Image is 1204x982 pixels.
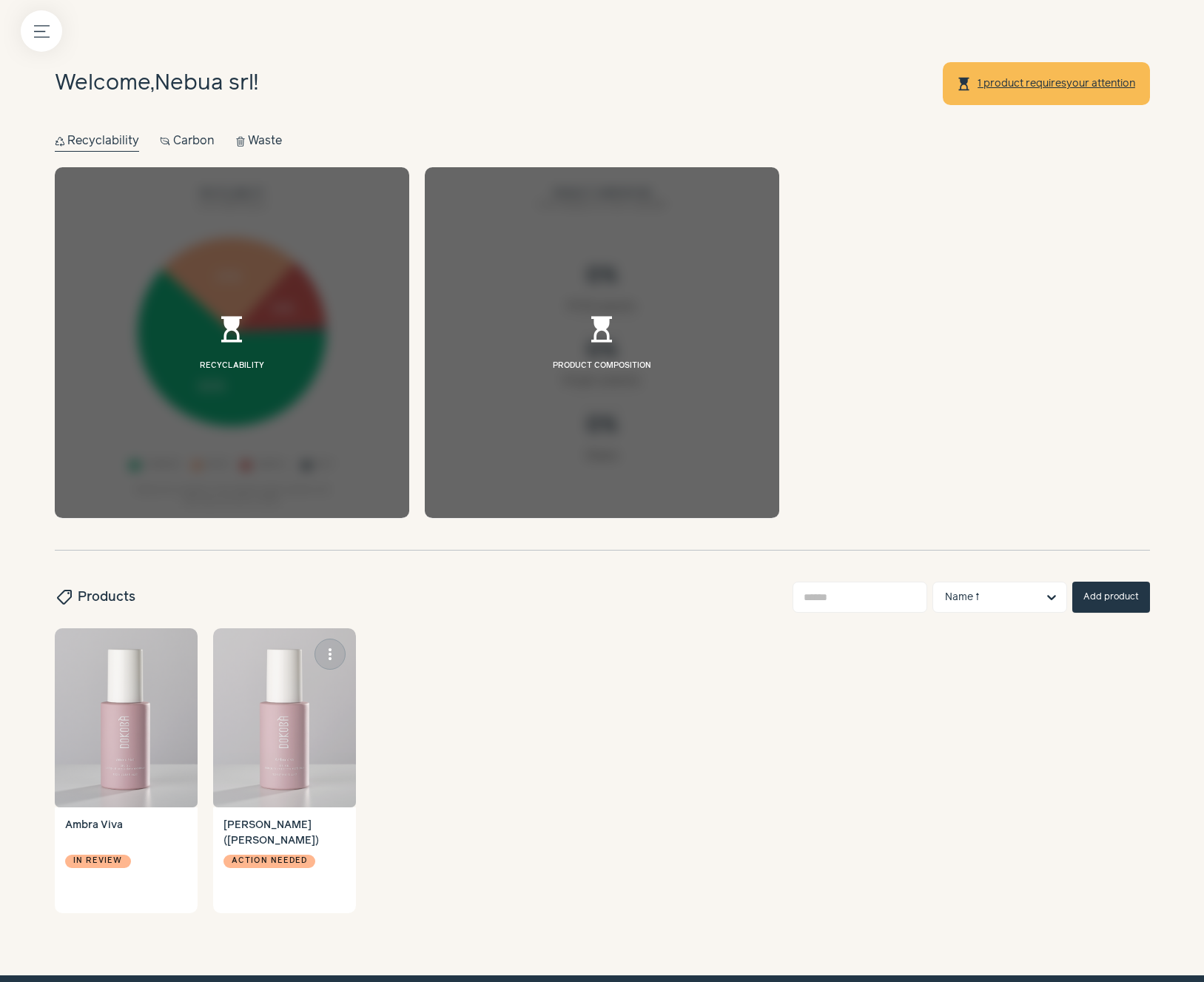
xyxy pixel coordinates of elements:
a: [PERSON_NAME] ([PERSON_NAME]) Action needed [213,807,356,914]
a: 1 product requiresyour attention [977,78,1136,90]
span: sell [53,588,73,606]
span: more_vert [321,645,339,663]
img: Ambra Viva [55,628,198,807]
span: hourglass_top [956,76,972,92]
h2: Products [55,588,135,607]
a: Ambra Viva In review [55,807,198,914]
span: hourglass_top [586,314,617,345]
h4: Ambra Viva [65,818,187,849]
button: Recyclability [55,131,140,152]
span: hourglass_top [216,314,247,345]
span: Nebua srl [155,73,254,94]
img: Ambra Viva (campione) [213,628,356,807]
h1: Welcome, ! [55,67,258,101]
span: In review [73,855,122,868]
button: Add product [1072,582,1150,613]
button: Carbon [160,131,215,152]
button: Waste [235,131,283,152]
h4: Ambra Viva (campione) [223,818,346,849]
h2: Product composition [553,360,651,372]
h2: Recyclability [200,360,264,372]
span: Action needed [232,855,307,868]
button: more_vert [315,639,346,670]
